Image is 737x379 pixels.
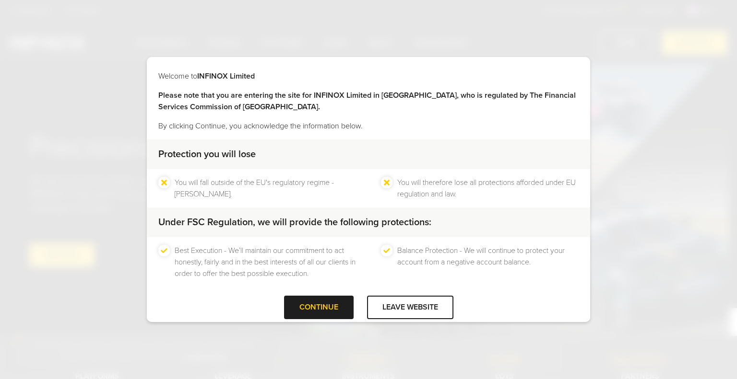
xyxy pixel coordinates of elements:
[397,177,579,200] li: You will therefore lose all protections afforded under EU regulation and law.
[284,296,354,319] div: CONTINUE
[175,177,356,200] li: You will fall outside of the EU's regulatory regime - [PERSON_NAME].
[158,149,256,160] strong: Protection you will lose
[197,71,255,81] strong: INFINOX Limited
[367,296,453,319] div: LEAVE WEBSITE
[158,217,431,228] strong: Under FSC Regulation, we will provide the following protections:
[158,91,576,112] strong: Please note that you are entering the site for INFINOX Limited in [GEOGRAPHIC_DATA], who is regul...
[158,120,579,132] p: By clicking Continue, you acknowledge the information below.
[175,245,356,279] li: Best Execution - We’ll maintain our commitment to act honestly, fairly and in the best interests ...
[158,70,579,82] p: Welcome to
[397,245,579,279] li: Balance Protection - We will continue to protect your account from a negative account balance.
